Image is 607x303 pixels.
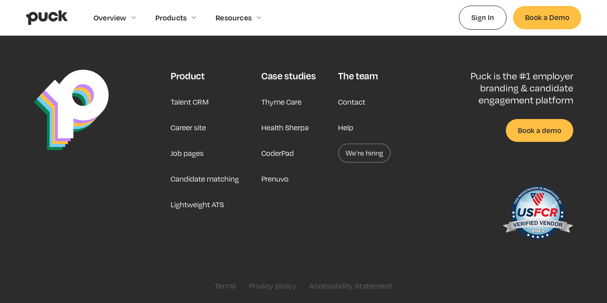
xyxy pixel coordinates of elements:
[171,118,206,137] a: Career site
[155,13,187,22] div: Products
[171,143,204,163] a: Job pages
[338,70,378,82] div: The team
[506,119,573,142] a: Book a demo
[261,70,316,82] div: Case studies
[261,143,294,163] a: CoderPad
[513,6,581,29] a: Book a Demo
[261,92,301,111] a: Thyme Care
[444,70,573,106] p: Puck is the #1 employer branding & candidate engagement platform
[171,195,224,214] a: Lightweight ATS
[94,13,126,22] div: Overview
[502,182,573,246] img: US Federal Contractor Registration System for Award Management Verified Vendor Seal
[309,281,392,290] a: Accessibility Statement
[171,70,205,82] div: Product
[171,92,209,111] a: Talent CRM
[338,92,365,111] a: Contact
[34,70,109,150] img: Puck Logo
[261,118,309,137] a: Health Sherpa
[261,169,289,188] a: Prenuvo
[249,281,297,290] a: Privacy policy
[216,13,252,22] div: Resources
[215,281,236,290] a: Terms
[171,169,239,188] a: Candidate matching
[338,118,353,137] a: Help
[338,143,391,163] a: We’re hiring
[459,6,507,29] a: Sign In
